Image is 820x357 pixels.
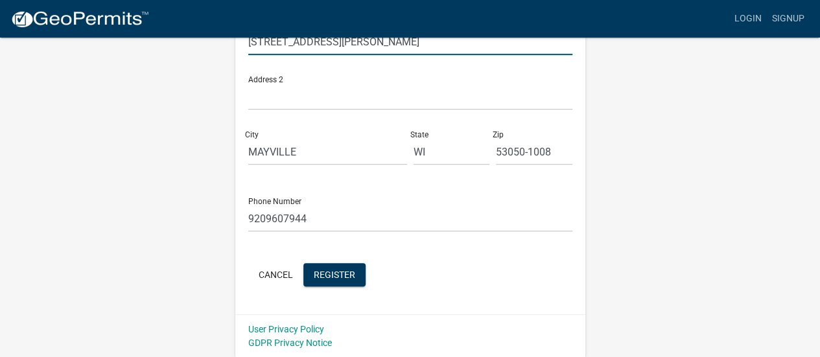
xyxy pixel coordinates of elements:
span: Register [314,269,355,279]
a: GDPR Privacy Notice [248,338,332,348]
a: Login [729,6,767,31]
button: Register [303,263,366,286]
button: Cancel [248,263,303,286]
a: Signup [767,6,810,31]
a: User Privacy Policy [248,324,324,334]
